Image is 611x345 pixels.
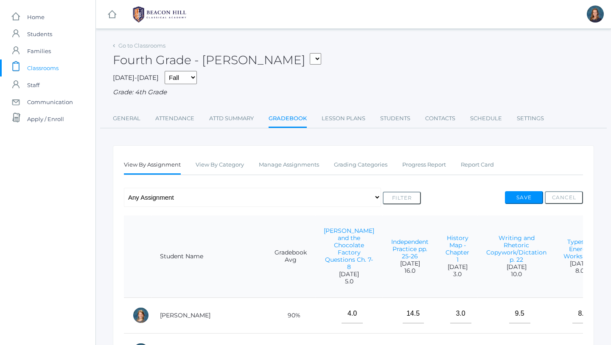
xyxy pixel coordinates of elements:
span: [DATE]-[DATE] [113,74,159,82]
a: Contacts [425,110,455,127]
a: Attendance [155,110,194,127]
span: Communication [27,93,73,110]
a: Attd Summary [209,110,254,127]
span: [DATE] [324,271,374,278]
span: 3.0 [446,271,469,278]
span: 8.0 [563,267,596,274]
a: Manage Assignments [259,156,319,173]
span: [DATE] [391,260,429,267]
button: Cancel [545,191,583,204]
th: Student Name [151,215,266,298]
a: Progress Report [402,156,446,173]
a: Settings [517,110,544,127]
a: Schedule [470,110,502,127]
h2: Fourth Grade - [PERSON_NAME] [113,54,321,67]
span: Home [27,8,45,25]
span: [DATE] [486,263,547,271]
a: Independent Practice pp. 25-26 [391,238,429,260]
span: 5.0 [324,278,374,285]
a: Students [380,110,410,127]
th: Gradebook Avg [266,215,315,298]
img: 1_BHCALogos-05.png [128,4,191,25]
button: Save [505,191,543,204]
span: Families [27,42,51,59]
a: Lesson Plans [322,110,365,127]
a: Grading Categories [334,156,387,173]
span: 16.0 [391,267,429,274]
div: Amelia Adams [132,307,149,324]
a: Types of Energy Worksheet [563,238,596,260]
a: [PERSON_NAME] [160,311,210,319]
span: 10.0 [486,271,547,278]
a: History Map - Chapter 1 [446,234,469,263]
span: Classrooms [27,59,59,76]
a: Report Card [461,156,494,173]
span: Students [27,25,52,42]
a: [PERSON_NAME] and the Chocolate Factory Questions Ch. 7-8 [324,227,374,271]
div: Ellie Bradley [587,6,604,23]
span: Apply / Enroll [27,110,64,127]
a: View By Assignment [124,156,181,175]
a: Gradebook [269,110,307,128]
span: Staff [27,76,39,93]
a: View By Category [196,156,244,173]
a: Go to Classrooms [118,42,165,49]
div: Grade: 4th Grade [113,88,594,97]
td: 90% [266,297,315,333]
a: General [113,110,140,127]
span: [DATE] [563,260,596,267]
span: [DATE] [446,263,469,271]
a: Writing and Rhetoric Copywork/Dictation p. 22 [486,234,547,263]
button: Filter [383,192,421,204]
